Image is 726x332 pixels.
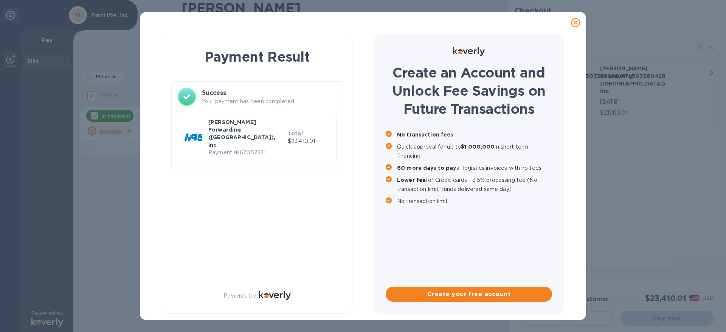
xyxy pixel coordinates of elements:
img: Logo [259,291,291,300]
b: 60 more days to pay [397,165,456,171]
b: Lower fee [397,177,426,183]
p: [PERSON_NAME] Forwarding ([GEOGRAPHIC_DATA]), Inc. [208,118,285,149]
h1: Payment Result [174,47,340,66]
p: for Credit cards - 3.5% processing fee (No transaction limit, funds delivered same day) [397,175,552,194]
h1: Create an Account and Unlock Fee Savings on Future Transactions [386,64,552,118]
p: No transaction limit [397,197,552,206]
p: $23,410.01 [288,137,330,145]
img: Logo [453,47,485,56]
b: $1,000,000 [461,144,495,150]
p: Quick approval for up to in short term financing [397,142,552,160]
span: Create your free account [392,290,546,299]
p: Your payment has been completed. [202,98,337,105]
h3: Success [202,88,337,98]
b: No transaction fees [397,132,453,138]
p: all logistics invoices with no fees [397,163,552,172]
p: Payment № 67057334 [208,149,285,157]
p: Powered by [223,292,256,300]
button: Create your free account [386,287,552,302]
b: Total [288,130,303,137]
